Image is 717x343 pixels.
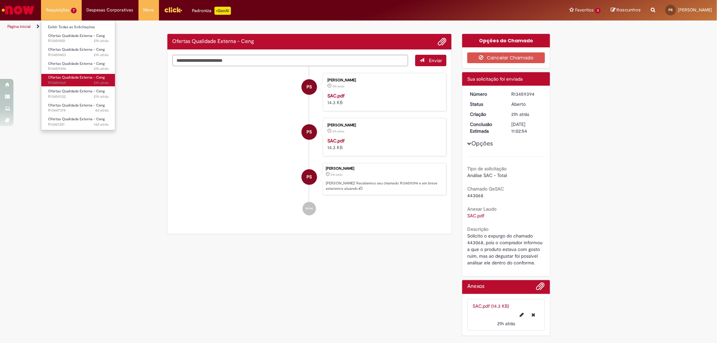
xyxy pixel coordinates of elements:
span: R13459332 [48,94,109,99]
span: R13459501 [48,38,109,44]
div: Padroniza [192,7,231,15]
button: Excluir SAC.pdf [528,309,540,320]
div: Pamella Floriano Dos Santos [302,79,317,95]
a: Aberto R13447374 : Ofertas Qualidade Externa - Ceng [41,102,115,114]
span: Ofertas Qualidade Externa - Ceng [48,89,105,94]
span: 3 [595,8,601,13]
span: PS [307,79,312,95]
button: Editar nome de arquivo SAC.pdf [516,309,528,320]
span: 21h atrás [497,320,515,327]
p: +GenAi [214,7,231,15]
span: 21h atrás [332,129,344,133]
span: 21h atrás [94,38,109,43]
a: Página inicial [7,24,31,29]
time: 28/08/2025 17:02:50 [331,173,343,177]
time: 28/08/2025 17:19:29 [94,38,109,43]
span: 21h atrás [94,66,109,71]
a: Download de SAC.pdf [467,213,484,219]
li: Pamella Floriano Dos Santos [172,163,447,195]
span: Ofertas Qualidade Externa - Ceng [48,61,105,66]
div: [DATE] 11:02:54 [511,121,543,134]
div: 28/08/2025 17:02:50 [511,111,543,118]
ul: Histórico de tíquete [172,66,447,222]
button: Enviar [415,55,446,66]
a: SAC.pdf (14.3 KB) [473,303,509,309]
span: PS [307,124,312,140]
span: Ofertas Qualidade Externa - Ceng [48,117,105,122]
span: 21h atrás [94,52,109,57]
span: 7 [71,8,77,13]
span: Ofertas Qualidade Externa - Ceng [48,75,105,80]
div: Aberto [511,101,543,108]
time: 28/08/2025 16:54:19 [94,94,109,99]
span: 21h atrás [511,111,529,117]
a: Aberto R13459332 : Ofertas Qualidade Externa - Ceng [41,88,115,100]
button: Cancelar Chamado [467,52,545,63]
b: Tipo de solicitação [467,166,507,172]
p: [PERSON_NAME]! Recebemos seu chamado R13459394 e em breve estaremos atuando. [326,181,443,191]
span: 21h atrás [331,173,343,177]
span: 443068 [467,192,483,199]
span: Favoritos [575,7,594,13]
a: Aberto R13421351 : Ofertas Qualidade Externa - Ceng [41,116,115,128]
h2: Anexos [467,284,484,290]
span: Rascunhos [616,7,641,13]
span: Sua solicitação foi enviada [467,76,523,82]
ul: Trilhas de página [5,20,473,33]
img: ServiceNow [1,3,35,17]
dt: Criação [465,111,506,118]
span: More [144,7,154,13]
span: Enviar [429,57,442,63]
button: Adicionar anexos [536,282,545,294]
span: Ofertas Qualidade Externa - Ceng [48,47,105,52]
b: Chamado GeSAC [467,186,504,192]
a: Rascunhos [611,7,641,13]
a: Aberto R13459501 : Ofertas Qualidade Externa - Ceng [41,32,115,45]
a: SAC.pdf [327,138,345,144]
time: 28/08/2025 17:02:50 [511,111,529,117]
div: 14.3 KB [327,137,439,151]
div: Pamella Floriano Dos Santos [302,124,317,140]
span: Solicito o expurgo do chamado 443068, pois o comprador informou a que o produto estava com gosto ... [467,233,544,266]
time: 28/08/2025 17:02:52 [94,66,109,71]
time: 28/08/2025 17:00:07 [94,80,109,85]
div: [PERSON_NAME] [327,78,439,82]
a: Aberto R13459394 : Ofertas Qualidade Externa - Ceng [41,60,115,73]
span: R13459394 [48,66,109,72]
b: Anexar Laudo [467,206,496,212]
span: Ofertas Qualidade Externa - Ceng [48,33,105,38]
time: 28/08/2025 17:02:41 [497,320,515,327]
dt: Status [465,101,506,108]
span: R13459369 [48,80,109,86]
time: 15/08/2025 15:09:25 [94,122,109,127]
span: [PERSON_NAME] [678,7,712,13]
span: 21h atrás [94,94,109,99]
time: 28/08/2025 17:02:41 [332,84,344,88]
a: Aberto R13459453 : Ofertas Qualidade Externa - Ceng [41,46,115,58]
div: [PERSON_NAME] [326,167,443,171]
span: Ofertas Qualidade Externa - Ceng [48,103,105,108]
span: PS [307,169,312,185]
div: Opções do Chamado [462,34,550,47]
dt: Número [465,91,506,97]
b: Descrição [467,226,488,232]
div: 14.3 KB [327,92,439,106]
span: PS [669,8,673,12]
div: Pamella Floriano Dos Santos [302,169,317,185]
button: Adicionar anexos [438,37,446,46]
span: Requisições [46,7,70,13]
span: 21h atrás [332,84,344,88]
span: Despesas Corporativas [87,7,133,13]
span: R13459453 [48,52,109,58]
a: Aberto R13459369 : Ofertas Qualidade Externa - Ceng [41,74,115,86]
span: 21h atrás [94,80,109,85]
span: 4d atrás [95,108,109,113]
span: Análise SAC - Total [467,172,507,178]
a: Exibir Todas as Solicitações [41,24,115,31]
textarea: Digite sua mensagem aqui... [172,55,408,66]
div: [PERSON_NAME] [327,123,439,127]
div: R13459394 [511,91,543,97]
span: 14d atrás [94,122,109,127]
time: 28/08/2025 17:02:36 [332,129,344,133]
